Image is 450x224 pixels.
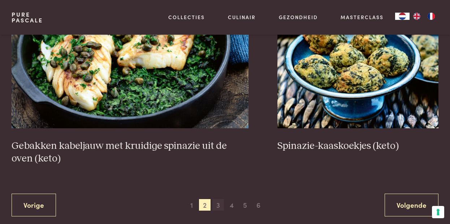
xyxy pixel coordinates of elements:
span: 2 [199,199,211,211]
a: NL [395,13,410,20]
aside: Language selected: Nederlands [395,13,438,20]
span: 4 [226,199,238,211]
span: 3 [212,199,224,211]
a: Volgende [385,194,438,216]
a: FR [424,13,438,20]
span: 1 [186,199,197,211]
a: Masterclass [341,13,384,21]
ul: Language list [410,13,438,20]
h3: Gebakken kabeljauw met kruidige spinazie uit de oven (keto) [12,140,248,165]
h3: Spinazie-kaaskoekjes (keto) [277,140,438,152]
button: Uw voorkeuren voor toestemming voor trackingtechnologieën [432,206,444,218]
a: Gezondheid [279,13,318,21]
a: Vorige [12,194,56,216]
a: Culinair [228,13,256,21]
a: Collecties [168,13,205,21]
a: PurePascale [12,12,43,23]
div: Language [395,13,410,20]
span: 5 [239,199,251,211]
span: 6 [253,199,264,211]
a: EN [410,13,424,20]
